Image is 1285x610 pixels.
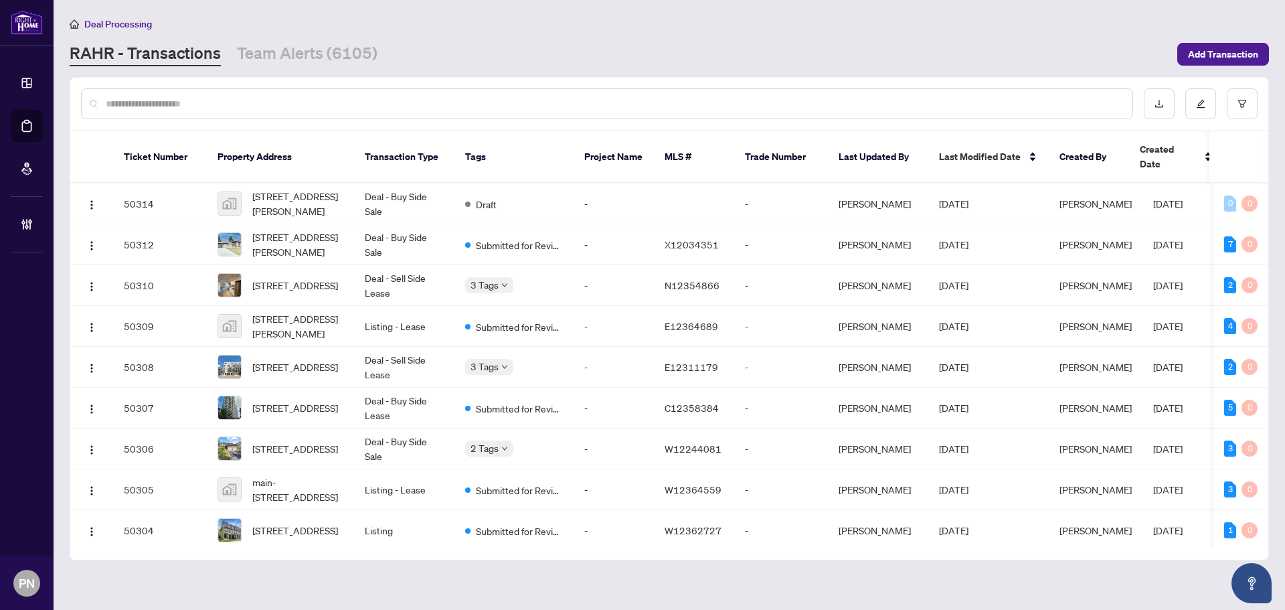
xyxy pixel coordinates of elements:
[476,197,497,212] span: Draft
[574,265,654,306] td: -
[939,443,968,455] span: [DATE]
[218,233,241,256] img: thumbnail-img
[1059,238,1132,250] span: [PERSON_NAME]
[574,347,654,388] td: -
[501,445,508,452] span: down
[354,306,454,347] td: Listing - Lease
[218,519,241,542] img: thumbnail-img
[574,306,654,347] td: -
[574,469,654,510] td: -
[828,131,928,183] th: Last Updated By
[1224,481,1236,498] div: 3
[252,311,343,341] span: [STREET_ADDRESS][PERSON_NAME]
[828,265,928,306] td: [PERSON_NAME]
[828,388,928,429] td: [PERSON_NAME]
[939,198,968,210] span: [DATE]
[81,397,102,418] button: Logo
[476,483,563,498] span: Submitted for Review
[1224,196,1236,212] div: 0
[665,238,719,250] span: X12034351
[1059,443,1132,455] span: [PERSON_NAME]
[81,275,102,296] button: Logo
[1059,402,1132,414] span: [PERSON_NAME]
[86,404,97,414] img: Logo
[734,183,828,224] td: -
[113,469,207,510] td: 50305
[70,42,221,66] a: RAHR - Transactions
[218,192,241,215] img: thumbnail-img
[354,469,454,510] td: Listing - Lease
[252,400,338,415] span: [STREET_ADDRESS]
[1059,361,1132,373] span: [PERSON_NAME]
[1153,443,1183,455] span: [DATE]
[252,278,338,293] span: [STREET_ADDRESS]
[1224,400,1236,416] div: 5
[1059,524,1132,536] span: [PERSON_NAME]
[939,402,968,414] span: [DATE]
[1059,279,1132,291] span: [PERSON_NAME]
[574,510,654,551] td: -
[354,224,454,265] td: Deal - Buy Side Sale
[939,483,968,495] span: [DATE]
[734,388,828,429] td: -
[454,131,574,183] th: Tags
[1196,99,1205,108] span: edit
[218,315,241,337] img: thumbnail-img
[476,401,563,416] span: Submitted for Review
[1224,277,1236,293] div: 2
[113,306,207,347] td: 50309
[1154,99,1164,108] span: download
[207,131,354,183] th: Property Address
[1059,198,1132,210] span: [PERSON_NAME]
[1241,236,1258,252] div: 0
[1224,359,1236,375] div: 2
[1140,142,1196,171] span: Created Date
[1224,318,1236,334] div: 4
[1153,238,1183,250] span: [DATE]
[828,429,928,469] td: [PERSON_NAME]
[113,510,207,551] td: 50304
[354,510,454,551] td: Listing
[665,279,719,291] span: N12354866
[252,189,343,218] span: [STREET_ADDRESS][PERSON_NAME]
[734,224,828,265] td: -
[574,183,654,224] td: -
[252,523,338,538] span: [STREET_ADDRESS]
[1231,563,1272,603] button: Open asap
[939,238,968,250] span: [DATE]
[665,361,718,373] span: E12311179
[1241,359,1258,375] div: 0
[1153,198,1183,210] span: [DATE]
[354,131,454,183] th: Transaction Type
[252,230,343,259] span: [STREET_ADDRESS][PERSON_NAME]
[734,469,828,510] td: -
[1241,522,1258,538] div: 0
[354,183,454,224] td: Deal - Buy Side Sale
[470,277,499,293] span: 3 Tags
[939,524,968,536] span: [DATE]
[113,131,207,183] th: Ticket Number
[1144,88,1175,119] button: download
[1241,400,1258,416] div: 0
[476,319,563,334] span: Submitted for Review
[1153,524,1183,536] span: [DATE]
[81,193,102,214] button: Logo
[665,524,721,536] span: W12362727
[354,388,454,429] td: Deal - Buy Side Lease
[81,438,102,459] button: Logo
[113,429,207,469] td: 50306
[734,429,828,469] td: -
[113,265,207,306] td: 50310
[1241,277,1258,293] div: 0
[113,183,207,224] td: 50314
[476,524,563,538] span: Submitted for Review
[501,364,508,370] span: down
[1177,43,1269,66] button: Add Transaction
[86,240,97,251] img: Logo
[252,475,343,504] span: main-[STREET_ADDRESS]
[470,359,499,374] span: 3 Tags
[81,356,102,378] button: Logo
[86,281,97,292] img: Logo
[1185,88,1216,119] button: edit
[574,388,654,429] td: -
